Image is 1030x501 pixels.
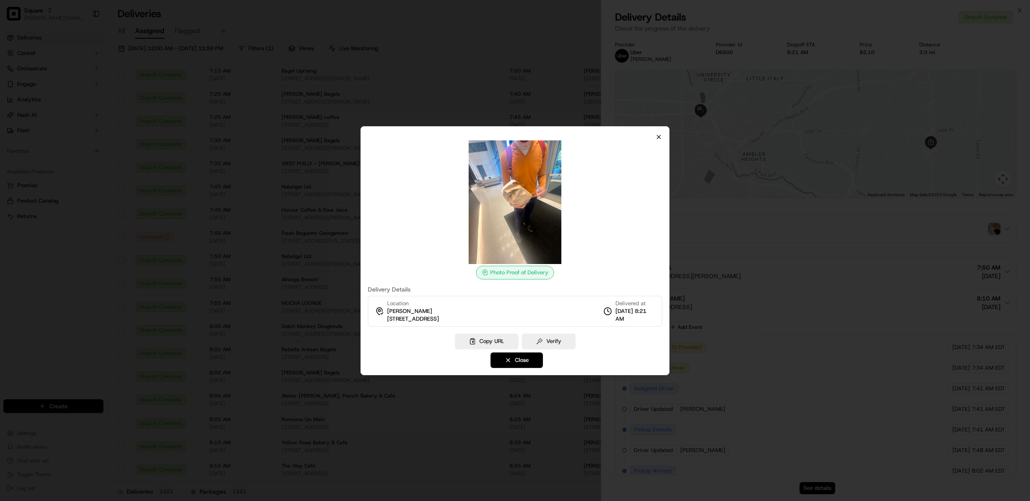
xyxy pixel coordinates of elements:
[387,307,432,315] span: [PERSON_NAME]
[455,334,518,349] button: Copy URL
[9,9,26,26] img: Nash
[69,121,141,137] a: 💻API Documentation
[9,34,156,48] p: Welcome 👋
[17,124,66,133] span: Knowledge Base
[491,352,543,368] button: Close
[29,82,141,91] div: Start new chat
[9,82,24,97] img: 1736555255976-a54dd68f-1ca7-489b-9aae-adbdc363a1c4
[476,266,554,279] div: Photo Proof of Delivery
[29,91,109,97] div: We're available if you need us!
[615,300,655,307] span: Delivered at
[146,85,156,95] button: Start new chat
[9,125,15,132] div: 📗
[22,55,154,64] input: Got a question? Start typing here...
[453,140,577,264] img: photo_proof_of_delivery image
[387,315,439,323] span: [STREET_ADDRESS]
[61,145,104,152] a: Powered byPylon
[387,300,409,307] span: Location
[85,146,104,152] span: Pylon
[5,121,69,137] a: 📗Knowledge Base
[615,307,655,323] span: [DATE] 8:21 AM
[81,124,138,133] span: API Documentation
[368,286,662,292] label: Delivery Details
[73,125,79,132] div: 💻
[522,334,576,349] button: Verify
